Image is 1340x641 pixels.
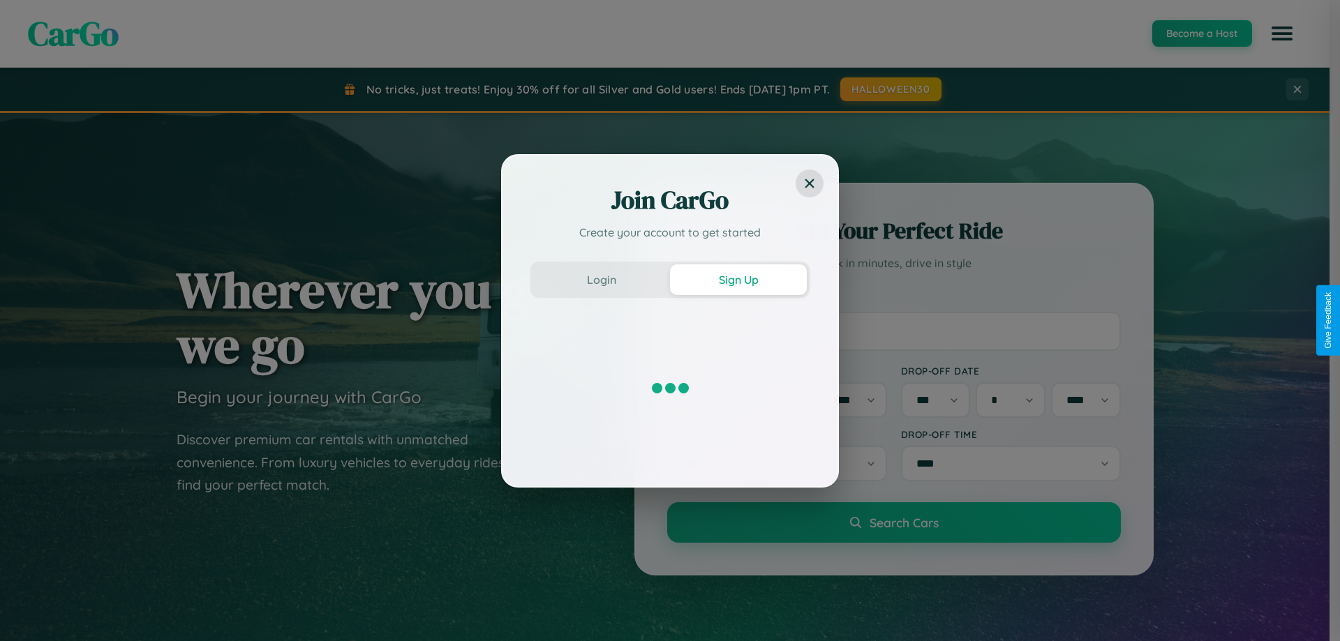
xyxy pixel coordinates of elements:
div: Give Feedback [1323,292,1333,349]
h2: Join CarGo [530,183,810,217]
p: Create your account to get started [530,224,810,241]
iframe: Intercom live chat [14,594,47,627]
button: Sign Up [670,264,807,295]
button: Login [533,264,670,295]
